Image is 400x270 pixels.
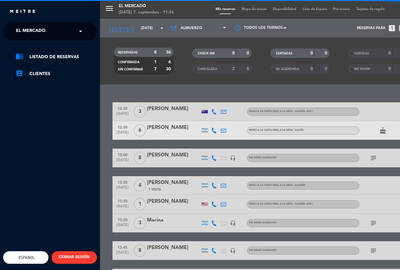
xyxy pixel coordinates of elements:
span: Español [17,255,35,260]
i: account_box [16,69,23,77]
img: MEITRE [9,9,36,14]
button: CERRAR SESIÓN [52,251,97,264]
a: chrome_reader_modeListado de Reservas [16,53,97,61]
span: El Mercado [16,25,46,38]
i: chrome_reader_mode [16,53,23,60]
a: account_boxClientes [16,70,97,78]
